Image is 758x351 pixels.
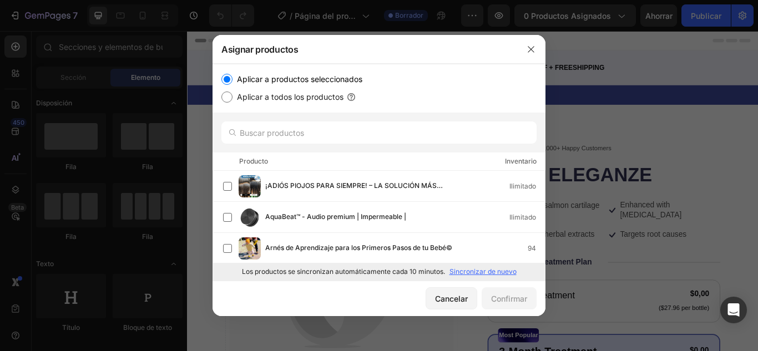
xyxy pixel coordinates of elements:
[367,232,475,243] p: Infused with herbal extracts
[311,45,320,50] p: SEC
[509,213,536,221] font: Ilimitado
[720,297,747,323] div: Abrir Intercom Messenger
[265,212,406,221] font: AquaBeat™ - Audio premium | Impermeable |
[491,294,527,303] font: Confirmar
[367,198,481,210] p: Powered by salmon cartilage
[245,141,279,149] span: Add image
[426,287,477,309] button: Cancelar
[528,244,536,252] font: 94
[253,35,262,45] div: 15
[482,287,537,309] button: Confirmar
[1,69,665,80] p: 🎁 LIMITED TIME - HAIR DAY SALE 🎁
[509,182,536,190] font: Ilimitado
[405,131,494,143] p: 122,000+ Happy Customers
[74,140,306,162] p: Catch your customer's attention with attracted media.
[449,267,517,276] font: Sincronizar de nuevo
[242,267,445,276] font: Los productos se sincronizan automáticamente cada 10 minutos.
[350,152,621,183] h1: BODY ELEGANZE
[74,141,304,160] span: or
[239,175,261,197] img: imagen del producto
[253,45,262,50] p: HRS
[282,35,291,45] div: 49
[221,44,299,55] font: Asignar productos
[338,37,665,49] p: Limited time:30% OFF + FREESHIPPING
[311,35,320,45] div: 13
[237,74,362,84] font: Aplicar a productos seleccionados
[505,232,583,243] p: Targets root causes
[505,197,621,221] p: Enhanced with [MEDICAL_DATA]
[549,300,610,314] div: $0,00
[435,294,468,303] font: Cancelar
[237,92,343,101] font: Aplicar a todos los productos
[239,157,268,165] font: Producto
[265,181,443,201] font: ¡ADIÓS PIOJOS PARA SIEMPRE! – LA SOLUCIÓN MÁS EFECTIVA Y SIN QUÍMICOS
[282,45,291,50] p: MIN
[239,206,261,228] img: imagen del producto
[221,121,537,144] input: Buscar productos
[505,157,537,165] font: Inventario
[363,318,452,329] p: (6 bottles)
[351,264,472,276] p: Choose Your Treatment Plan
[363,301,452,317] p: 6-Month Treatment
[265,243,452,252] font: Arnés de Aprendizaje para los Primeros Pasos de tu Bebé©
[74,141,304,160] span: sync data
[550,319,609,328] p: ($27.96 per bottle)
[239,237,261,260] img: imagen del producto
